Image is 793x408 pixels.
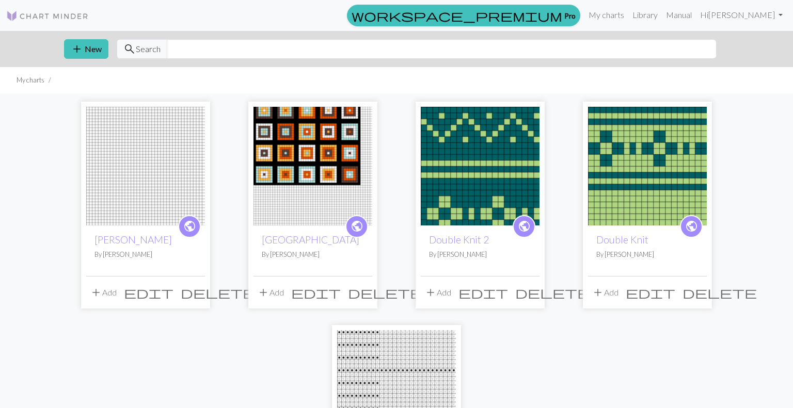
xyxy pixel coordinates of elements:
span: add [257,285,269,300]
span: public [183,218,196,234]
a: My charts [584,5,628,25]
span: delete [683,285,757,300]
span: add [90,285,102,300]
button: Add [421,283,455,302]
button: Add [253,283,288,302]
span: edit [626,285,675,300]
img: Snoopy Scarf [86,107,205,225]
span: add [71,42,83,56]
i: Edit [291,286,341,299]
span: delete [348,285,422,300]
a: Pro [347,5,580,26]
li: My charts [17,75,44,85]
img: Granny Square [253,107,372,225]
a: public [680,215,703,238]
a: [GEOGRAPHIC_DATA] [262,234,359,246]
img: Logo [6,10,89,22]
i: Edit [124,286,173,299]
span: edit [124,285,173,300]
span: delete [181,285,255,300]
a: public [178,215,201,238]
button: Delete [344,283,426,302]
button: Add [588,283,622,302]
a: Double Knit [596,234,648,246]
i: public [183,216,196,237]
i: public [351,216,363,237]
span: add [424,285,437,300]
button: Delete [679,283,760,302]
p: By [PERSON_NAME] [596,250,699,259]
a: Library [628,5,662,25]
span: public [685,218,698,234]
i: public [518,216,531,237]
span: edit [458,285,508,300]
a: Double Knit 2 [421,160,540,170]
a: Double Knit [588,160,707,170]
button: Add [86,283,120,302]
span: public [351,218,363,234]
button: New [64,39,108,59]
span: edit [291,285,341,300]
button: Edit [455,283,512,302]
p: By [PERSON_NAME] [429,250,531,259]
span: search [123,42,136,56]
span: workspace_premium [352,8,562,23]
a: Manual [662,5,696,25]
button: Edit [622,283,679,302]
a: Granny Square [253,160,372,170]
a: public [513,215,535,238]
button: Delete [512,283,593,302]
span: add [592,285,604,300]
a: public [345,215,368,238]
span: Search [136,43,161,55]
span: delete [515,285,590,300]
p: By [PERSON_NAME] [262,250,364,259]
img: Double Knit 2 [421,107,540,225]
i: Edit [626,286,675,299]
button: Edit [288,283,344,302]
a: Snoopy Scarf [86,160,205,170]
p: By [PERSON_NAME] [94,250,197,259]
a: Double Knit 2 [429,234,489,246]
span: public [518,218,531,234]
a: Nov. 2023 [337,383,456,393]
button: Delete [177,283,259,302]
a: [PERSON_NAME] [94,234,172,246]
img: Double Knit [588,107,707,225]
a: Hi[PERSON_NAME] [696,5,787,25]
i: public [685,216,698,237]
i: Edit [458,286,508,299]
button: Edit [120,283,177,302]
